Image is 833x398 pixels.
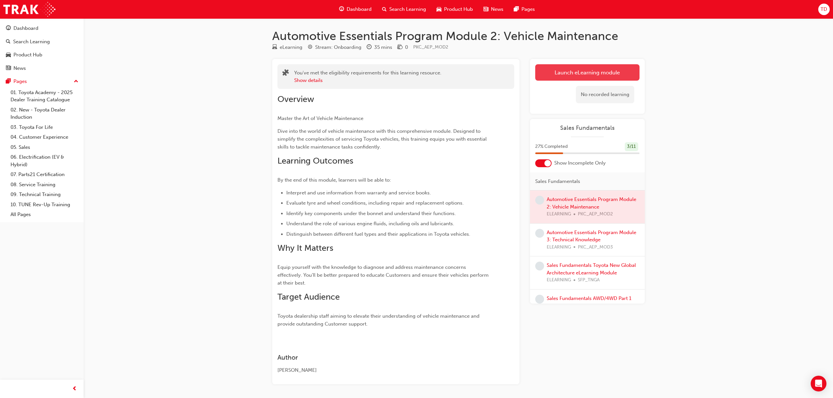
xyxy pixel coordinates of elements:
[389,6,426,13] span: Search Learning
[535,295,544,304] span: learningRecordVerb_NONE-icon
[818,4,830,15] button: TD
[535,143,568,150] span: 27 % Completed
[397,45,402,50] span: money-icon
[277,156,353,166] span: Learning Outcomes
[578,244,613,251] span: PKC_AEP_MOD3
[272,29,645,43] h1: Automotive Essentials Program Module 2: Vehicle Maintenance
[6,52,11,58] span: car-icon
[547,229,636,243] a: Automotive Essentials Program Module 3: Technical Knowledge
[437,5,441,13] span: car-icon
[6,79,11,85] span: pages-icon
[535,64,640,81] a: Launch eLearning module
[547,262,636,276] a: Sales Fundamentals Toyota New Global Architecture eLearning Module
[8,180,81,190] a: 08. Service Training
[483,5,488,13] span: news-icon
[6,39,10,45] span: search-icon
[277,94,314,104] span: Overview
[444,6,473,13] span: Product Hub
[277,177,391,183] span: By the end of this module, learners will be able to:
[547,295,631,309] a: Sales Fundamentals AWD/4WD Part 1 eLearning Module
[272,45,277,50] span: learningResourceType_ELEARNING-icon
[347,6,372,13] span: Dashboard
[3,75,81,88] button: Pages
[6,26,11,31] span: guage-icon
[286,200,464,206] span: Evaluate tyre and wheel conditions, including repair and replacement options.
[286,221,454,227] span: Understand the role of various engine fluids, including oils and lubricants.
[286,231,470,237] span: Distinguish between different fuel types and their applications in Toyota vehicles.
[367,43,392,51] div: Duration
[514,5,519,13] span: pages-icon
[405,44,408,51] div: 0
[315,44,361,51] div: Stream: Onboarding
[8,169,81,180] a: 07. Parts21 Certification
[74,77,78,86] span: up-icon
[521,6,535,13] span: Pages
[294,69,441,84] div: You've met the eligibility requirements for this learning resource.
[13,78,27,85] div: Pages
[277,292,340,302] span: Target Audience
[308,43,361,51] div: Stream
[478,3,509,16] a: news-iconNews
[8,105,81,122] a: 02. New - Toyota Dealer Induction
[294,77,323,84] button: Show details
[367,45,372,50] span: clock-icon
[282,70,289,77] span: puzzle-icon
[286,210,456,216] span: Identify key components under the bonnet and understand their functions.
[491,6,503,13] span: News
[13,51,42,59] div: Product Hub
[308,45,313,50] span: target-icon
[535,196,544,205] span: learningRecordVerb_NONE-icon
[535,229,544,238] span: learningRecordVerb_NONE-icon
[8,152,81,169] a: 06. Electrification (EV & Hybrid)
[382,5,387,13] span: search-icon
[3,62,81,74] a: News
[339,5,344,13] span: guage-icon
[13,38,50,46] div: Search Learning
[334,3,377,16] a: guage-iconDashboard
[554,159,606,167] span: Show Incomplete Only
[280,44,302,51] div: eLearning
[277,367,491,374] div: [PERSON_NAME]
[397,43,408,51] div: Price
[377,3,431,16] a: search-iconSearch Learning
[509,3,540,16] a: pages-iconPages
[8,122,81,132] a: 03. Toyota For Life
[277,243,333,253] span: Why It Matters
[277,264,490,286] span: Equip yourself with the knowledge to diagnose and address maintenance concerns effectively. You'l...
[277,313,481,327] span: Toyota dealership staff aiming to elevate their understanding of vehicle maintenance and provide ...
[547,244,571,251] span: ELEARNING
[535,178,580,185] span: Sales Fundamentals
[3,2,55,17] img: Trak
[3,36,81,48] a: Search Learning
[8,189,81,200] a: 09. Technical Training
[625,142,638,151] div: 3 / 11
[821,6,827,13] span: TD
[13,25,38,32] div: Dashboard
[13,65,26,72] div: News
[272,43,302,51] div: Type
[277,128,488,150] span: Dive into the world of vehicle maintenance with this comprehensive module. Designed to simplify t...
[72,385,77,393] span: prev-icon
[535,262,544,270] span: learningRecordVerb_NONE-icon
[413,44,448,50] span: Learning resource code
[277,115,363,121] span: Master the Art of Vehicle Maintenance
[811,376,826,391] div: Open Intercom Messenger
[8,132,81,142] a: 04. Customer Experience
[578,276,599,284] span: SFP_TNGA
[3,21,81,75] button: DashboardSearch LearningProduct HubNews
[3,49,81,61] a: Product Hub
[6,66,11,71] span: news-icon
[8,88,81,105] a: 01. Toyota Academy - 2025 Dealer Training Catalogue
[8,209,81,220] a: All Pages
[535,124,640,132] a: Sales Fundamentals
[576,86,634,103] div: No recorded learning
[8,142,81,152] a: 05. Sales
[8,200,81,210] a: 10. TUNE Rev-Up Training
[286,190,431,196] span: Interpret and use information from warranty and service books.
[431,3,478,16] a: car-iconProduct Hub
[374,44,392,51] div: 35 mins
[277,354,491,361] h3: Author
